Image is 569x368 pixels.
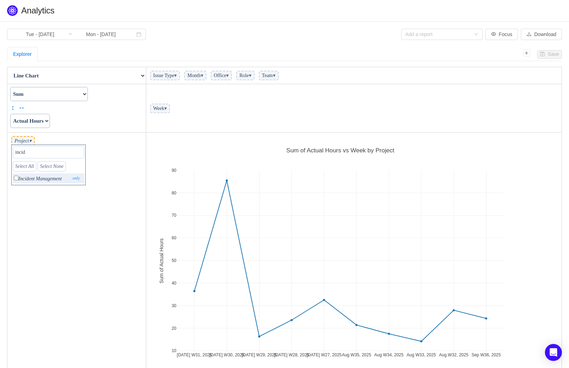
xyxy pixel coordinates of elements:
[29,138,32,144] span: ▾
[521,29,562,40] button: icon: downloadDownload
[201,73,203,78] span: ▾
[164,106,167,111] span: ▾
[474,32,478,37] i: icon: down
[71,175,83,181] a: only
[136,32,141,37] i: icon: calendar
[405,31,471,38] div: Add a report
[523,49,530,57] i: icon: plus
[13,174,84,183] p: Incident Management
[211,71,232,80] span: Office
[150,71,180,80] span: Issue Type
[485,29,518,40] button: icon: eyeFocus
[150,104,170,113] span: Week
[273,73,275,78] span: ▾
[13,47,32,61] div: Explorer
[249,73,251,78] span: ▾
[11,102,16,113] a: ↕
[7,5,18,16] img: Quantify
[174,73,177,78] span: ▾
[184,71,206,80] span: Month
[226,73,229,78] span: ▾
[21,6,55,15] span: Analytics
[11,30,69,38] input: Start date
[236,71,254,80] span: Role
[13,161,36,171] a: Select All
[11,136,35,146] span: Project
[545,344,562,361] div: Open Intercom Messenger
[259,71,279,80] span: Team
[38,161,66,171] a: Select None
[13,146,84,158] input: Filter values
[18,102,23,113] a: ↔
[72,30,130,38] input: End date
[537,50,562,59] button: icon: saveSave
